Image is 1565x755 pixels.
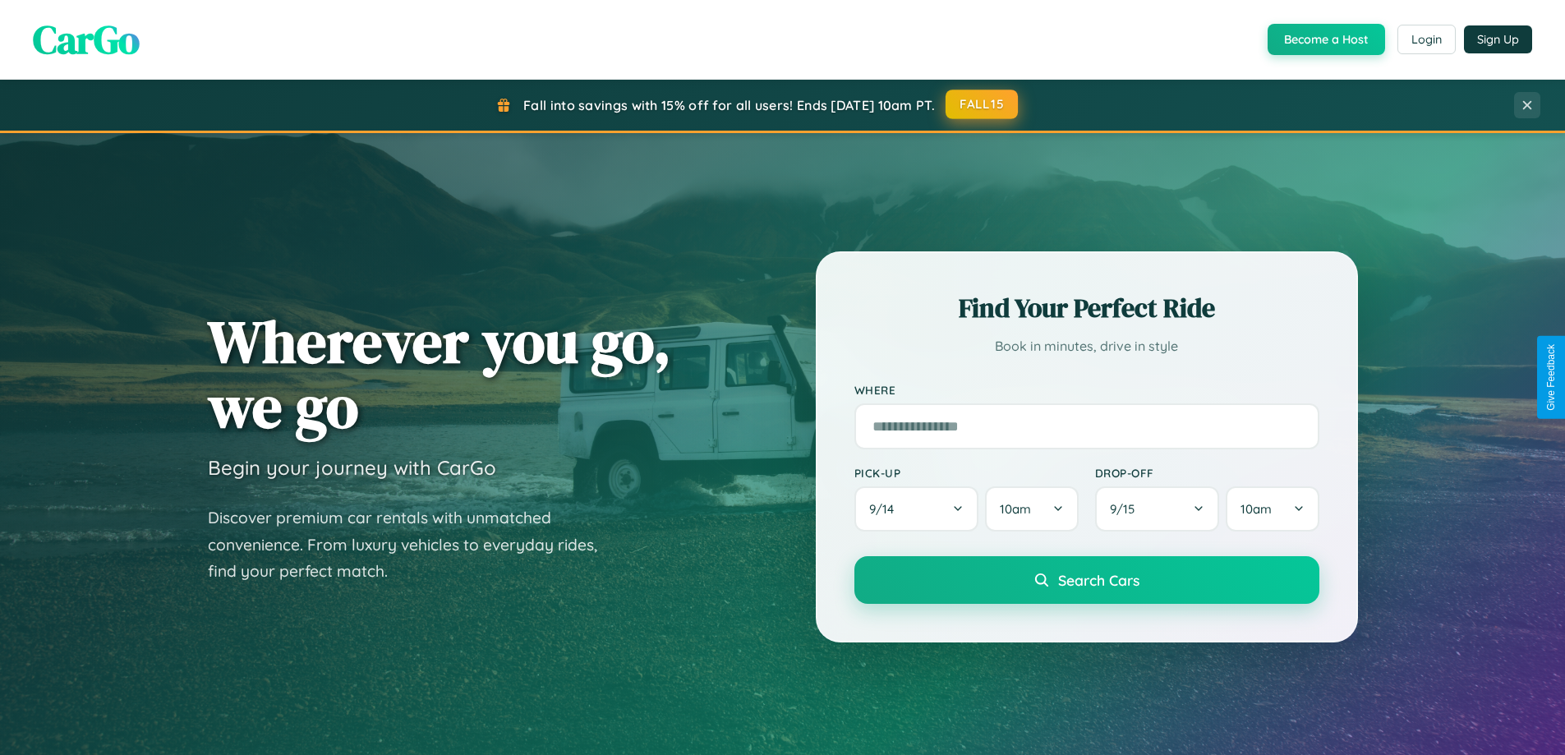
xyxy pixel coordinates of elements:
div: Give Feedback [1545,344,1557,411]
p: Book in minutes, drive in style [854,334,1319,358]
span: 9 / 14 [869,501,902,517]
label: Drop-off [1095,466,1319,480]
span: CarGo [33,12,140,67]
button: 9/14 [854,486,979,532]
button: Sign Up [1464,25,1532,53]
p: Discover premium car rentals with unmatched convenience. From luxury vehicles to everyday rides, ... [208,504,619,585]
span: 10am [1000,501,1031,517]
button: Become a Host [1268,24,1385,55]
button: 10am [1226,486,1319,532]
label: Pick-up [854,466,1079,480]
h3: Begin your journey with CarGo [208,455,496,480]
span: Search Cars [1058,571,1139,589]
h1: Wherever you go, we go [208,309,671,439]
button: Search Cars [854,556,1319,604]
label: Where [854,383,1319,397]
button: Login [1397,25,1456,54]
button: 10am [985,486,1078,532]
h2: Find Your Perfect Ride [854,290,1319,326]
span: 10am [1240,501,1272,517]
button: 9/15 [1095,486,1220,532]
span: 9 / 15 [1110,501,1143,517]
button: FALL15 [946,90,1018,119]
span: Fall into savings with 15% off for all users! Ends [DATE] 10am PT. [523,97,935,113]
